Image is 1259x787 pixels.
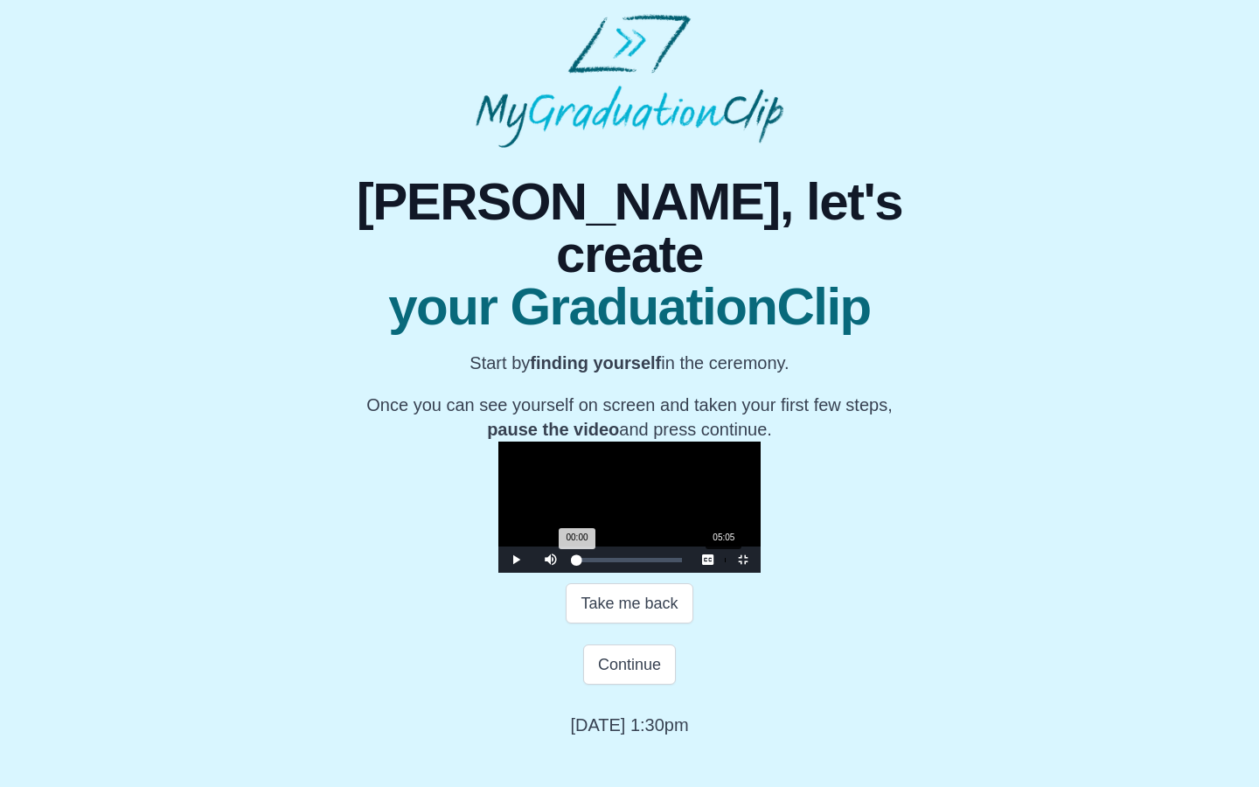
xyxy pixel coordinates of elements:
[577,558,682,562] div: Progress Bar
[315,176,944,281] span: [PERSON_NAME], let's create
[533,547,568,573] button: Mute
[315,351,944,375] p: Start by in the ceremony.
[530,353,661,373] b: finding yourself
[315,281,944,333] span: your GraduationClip
[487,420,619,439] b: pause the video
[566,583,692,623] button: Take me back
[498,442,761,573] div: Video Player
[570,713,688,737] p: [DATE] 1:30pm
[726,547,761,573] button: Non-Fullscreen
[498,547,533,573] button: Play
[583,644,676,685] button: Continue
[476,14,783,148] img: MyGraduationClip
[691,547,726,573] button: Captions
[315,393,944,442] p: Once you can see yourself on screen and taken your first few steps, and press continue.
